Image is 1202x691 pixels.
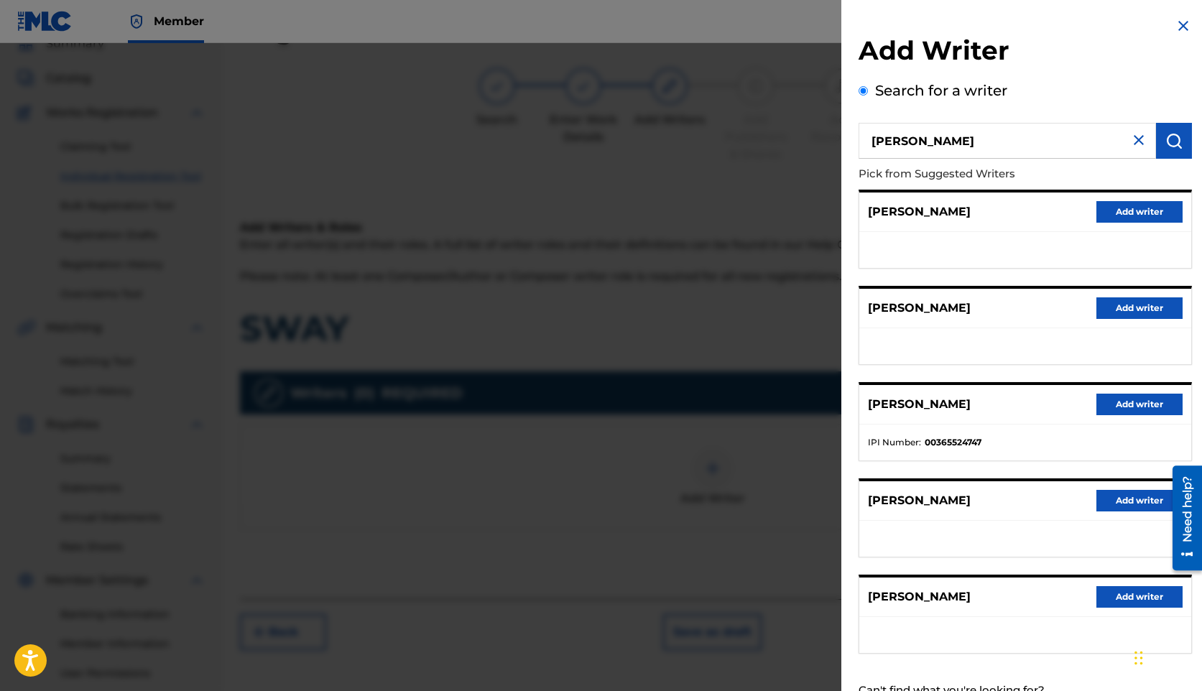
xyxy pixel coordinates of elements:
[868,396,971,413] p: [PERSON_NAME]
[128,13,145,30] img: Top Rightsholder
[859,159,1110,190] p: Pick from Suggested Writers
[1162,460,1202,575] iframe: Resource Center
[1096,201,1183,223] button: Add writer
[868,436,921,449] span: IPI Number :
[1130,131,1147,149] img: close
[925,436,981,449] strong: 00365524747
[1096,297,1183,319] button: Add writer
[859,123,1156,159] input: Search writer's name or IPI Number
[859,34,1192,71] h2: Add Writer
[868,300,971,317] p: [PERSON_NAME]
[1096,394,1183,415] button: Add writer
[868,588,971,606] p: [PERSON_NAME]
[1096,490,1183,511] button: Add writer
[868,203,971,221] p: [PERSON_NAME]
[868,492,971,509] p: [PERSON_NAME]
[1130,622,1202,691] iframe: Chat Widget
[154,13,204,29] span: Member
[1165,132,1183,149] img: Search Works
[1096,586,1183,608] button: Add writer
[17,11,73,32] img: MLC Logo
[875,82,1007,99] label: Search for a writer
[1134,636,1143,680] div: Drag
